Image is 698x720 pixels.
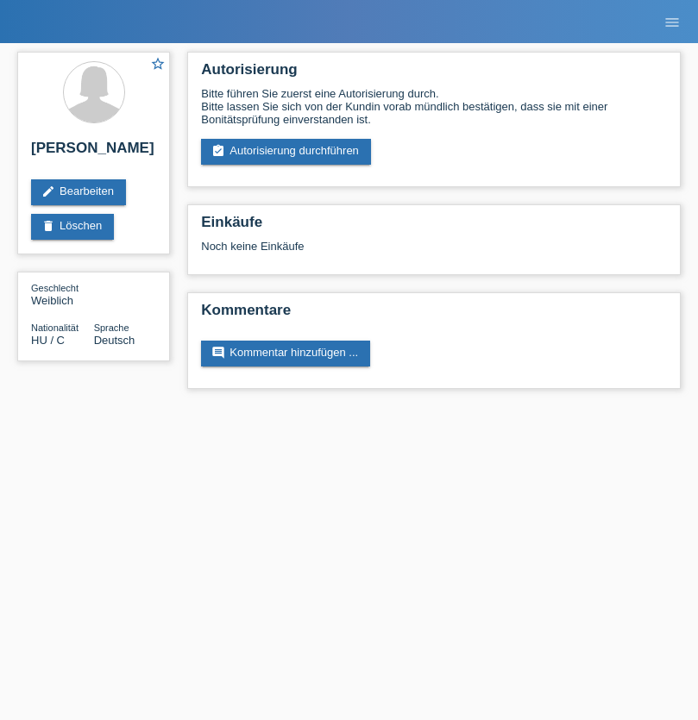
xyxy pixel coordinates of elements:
[211,144,225,158] i: assignment_turned_in
[201,240,667,266] div: Noch keine Einkäufe
[31,179,126,205] a: editBearbeiten
[94,322,129,333] span: Sprache
[201,61,667,87] h2: Autorisierung
[201,302,667,328] h2: Kommentare
[31,334,65,347] span: Ungarn / C / 21.12.2021
[94,334,135,347] span: Deutsch
[31,281,94,307] div: Weiblich
[41,185,55,198] i: edit
[150,56,166,74] a: star_border
[201,341,370,366] a: commentKommentar hinzufügen ...
[41,219,55,233] i: delete
[31,322,79,333] span: Nationalität
[31,140,156,166] h2: [PERSON_NAME]
[31,214,114,240] a: deleteLöschen
[201,87,667,126] div: Bitte führen Sie zuerst eine Autorisierung durch. Bitte lassen Sie sich von der Kundin vorab münd...
[655,16,689,27] a: menu
[201,139,371,165] a: assignment_turned_inAutorisierung durchführen
[201,214,667,240] h2: Einkäufe
[150,56,166,72] i: star_border
[211,346,225,360] i: comment
[663,14,681,31] i: menu
[31,283,79,293] span: Geschlecht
